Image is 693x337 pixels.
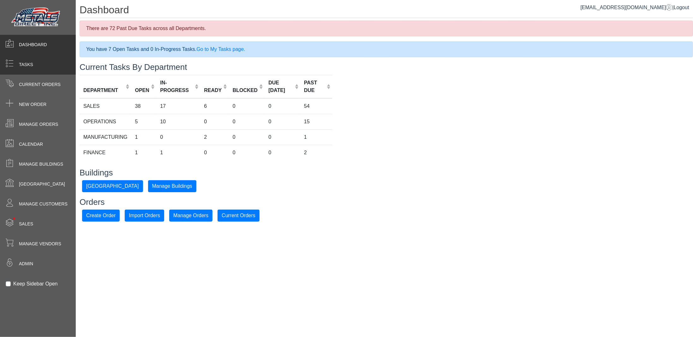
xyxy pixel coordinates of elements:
[229,129,265,145] td: 0
[80,62,693,72] h3: Current Tasks By Department
[300,98,332,114] td: 54
[82,210,120,222] button: Create Order
[19,221,33,227] span: Sales
[233,87,258,94] div: BLOCKED
[80,168,693,178] h3: Buildings
[200,145,229,160] td: 0
[160,79,193,94] div: IN-PROGRESS
[229,114,265,129] td: 0
[83,87,124,94] div: DEPARTMENT
[196,46,245,52] a: Go to My Tasks page.
[674,5,689,10] span: Logout
[9,6,63,29] img: Metals Direct Inc Logo
[19,61,33,68] span: Tasks
[13,280,58,288] label: Keep Sidebar Open
[265,114,300,129] td: 0
[156,129,200,145] td: 0
[265,129,300,145] td: 0
[148,183,196,188] a: Manage Buildings
[135,87,149,94] div: OPEN
[19,161,63,168] span: Manage Buildings
[300,145,332,160] td: 2
[125,210,164,222] button: Import Orders
[200,98,229,114] td: 6
[218,212,260,218] a: Current Orders
[131,98,157,114] td: 38
[581,5,672,10] a: [EMAIL_ADDRESS][DOMAIN_NAME]
[80,41,693,57] div: You have 7 Open Tasks and 0 In-Progress Tasks.
[200,129,229,145] td: 2
[229,98,265,114] td: 0
[156,98,200,114] td: 17
[125,212,164,218] a: Import Orders
[19,241,61,247] span: Manage Vendors
[268,79,293,94] div: DUE [DATE]
[131,114,157,129] td: 5
[131,145,157,160] td: 1
[218,210,260,222] button: Current Orders
[19,181,65,187] span: [GEOGRAPHIC_DATA]
[80,21,693,36] div: There are 72 Past Due Tasks across all Departments.
[80,197,693,207] h3: Orders
[80,129,131,145] td: MANUFACTURING
[156,145,200,160] td: 1
[80,4,693,18] h1: Dashboard
[581,4,689,11] div: |
[19,101,46,108] span: New Order
[169,210,212,222] button: Manage Orders
[148,180,196,192] button: Manage Buildings
[131,129,157,145] td: 1
[300,129,332,145] td: 1
[156,114,200,129] td: 10
[265,145,300,160] td: 0
[304,79,325,94] div: PAST DUE
[6,208,22,229] span: •
[229,145,265,160] td: 0
[19,121,58,128] span: Manage Orders
[204,87,222,94] div: READY
[19,81,61,88] span: Current Orders
[169,212,212,218] a: Manage Orders
[80,114,131,129] td: OPERATIONS
[80,145,131,160] td: FINANCE
[82,180,143,192] button: [GEOGRAPHIC_DATA]
[82,212,120,218] a: Create Order
[19,41,47,48] span: Dashboard
[300,114,332,129] td: 15
[19,141,43,148] span: Calendar
[19,260,33,267] span: Admin
[265,98,300,114] td: 0
[19,201,68,207] span: Manage Customers
[80,98,131,114] td: SALES
[82,183,143,188] a: [GEOGRAPHIC_DATA]
[200,114,229,129] td: 0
